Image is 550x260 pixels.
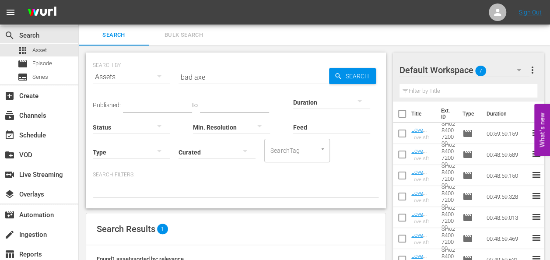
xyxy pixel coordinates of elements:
div: Love After Lockup 107: Prison Cell to Wedding Bells [411,135,434,141]
th: Title [411,102,436,126]
span: reorder [531,233,541,243]
button: more_vert [527,60,537,81]
span: Episode [462,233,473,244]
a: Sign Out [519,9,542,16]
td: SH028400720000 [438,165,459,186]
div: Default Workspace [399,58,530,82]
span: Overlays [4,189,15,200]
span: Episode [462,128,473,139]
div: Love After Lockup 105: Surprises and Sentences [411,177,434,183]
span: Episode [462,212,473,223]
button: Open Feedback Widget [534,104,550,156]
img: ans4CAIJ8jUAAAAAAAAAAAAAAAAAAAAAAAAgQb4GAAAAAAAAAAAAAAAAAAAAAAAAJMjXAAAAAAAAAAAAAAAAAAAAAAAAgAT5G... [21,2,63,23]
td: SH028400720000 [438,123,459,144]
div: Love After Lockup 104: Broken Promises [411,198,434,204]
div: Love After Lockup 103: Meet the Parents [411,219,434,225]
span: Series [18,72,28,82]
td: 00:49:59.328 [483,186,531,207]
button: Search [329,68,376,84]
a: Love After Lockup 107: Prison Cell to Wedding Bells [411,126,433,179]
span: Series [32,73,48,81]
span: 7 [475,62,486,80]
td: SH028400720000 [438,186,459,207]
span: 1 [157,224,168,234]
td: 00:59:59.159 [483,123,531,144]
span: Search [4,30,15,41]
td: 00:48:59.469 [483,228,531,249]
span: Reports [4,249,15,260]
span: Episode [18,59,28,69]
span: Episode [32,59,52,68]
span: more_vert [527,65,537,75]
td: 00:48:59.150 [483,165,531,186]
span: Asset [32,46,47,55]
span: Search [342,68,376,84]
td: SH028400720000 [438,207,459,228]
span: Bulk Search [154,30,214,40]
td: SH028400720000 [438,144,459,165]
span: Ingestion [4,229,15,240]
span: reorder [531,170,541,180]
p: Search Filters: [93,171,379,179]
td: SH028400720000 [438,228,459,249]
span: Search [84,30,144,40]
span: Search Results [97,224,155,234]
span: Episode [462,170,473,181]
span: Episode [462,149,473,160]
span: Channels [4,110,15,121]
button: Open [319,145,327,153]
td: 00:48:59.589 [483,144,531,165]
span: Automation [4,210,15,220]
span: menu [5,7,16,18]
span: to [192,102,198,109]
span: reorder [531,212,541,222]
th: Type [457,102,481,126]
div: Love After Lockup 102: New Warden in [GEOGRAPHIC_DATA] [411,240,434,246]
span: Schedule [4,130,15,141]
span: Published: [93,102,121,109]
span: Episode [462,191,473,202]
span: reorder [531,128,541,138]
div: Love After Lockup 106: Race to the Altar [411,156,434,162]
td: 00:48:59.013 [483,207,531,228]
th: Ext. ID [436,102,457,126]
span: VOD [4,150,15,160]
span: Live Streaming [4,169,15,180]
th: Duration [481,102,533,126]
span: Asset [18,45,28,56]
span: reorder [531,149,541,159]
span: Create [4,91,15,101]
div: Assets [93,65,170,89]
span: reorder [531,191,541,201]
